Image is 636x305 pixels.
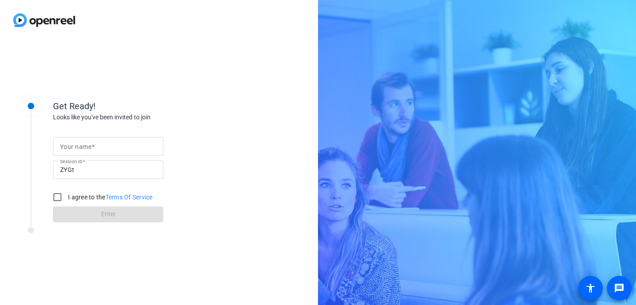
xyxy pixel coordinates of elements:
div: Looks like you've been invited to join [53,113,230,122]
mat-label: Your name [60,143,91,150]
mat-icon: accessibility [585,283,596,294]
a: Terms Of Service [106,194,153,201]
mat-icon: message [614,283,625,294]
div: Get Ready! [53,99,230,113]
mat-label: Session ID [60,159,83,164]
label: I agree to the [66,193,153,202]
